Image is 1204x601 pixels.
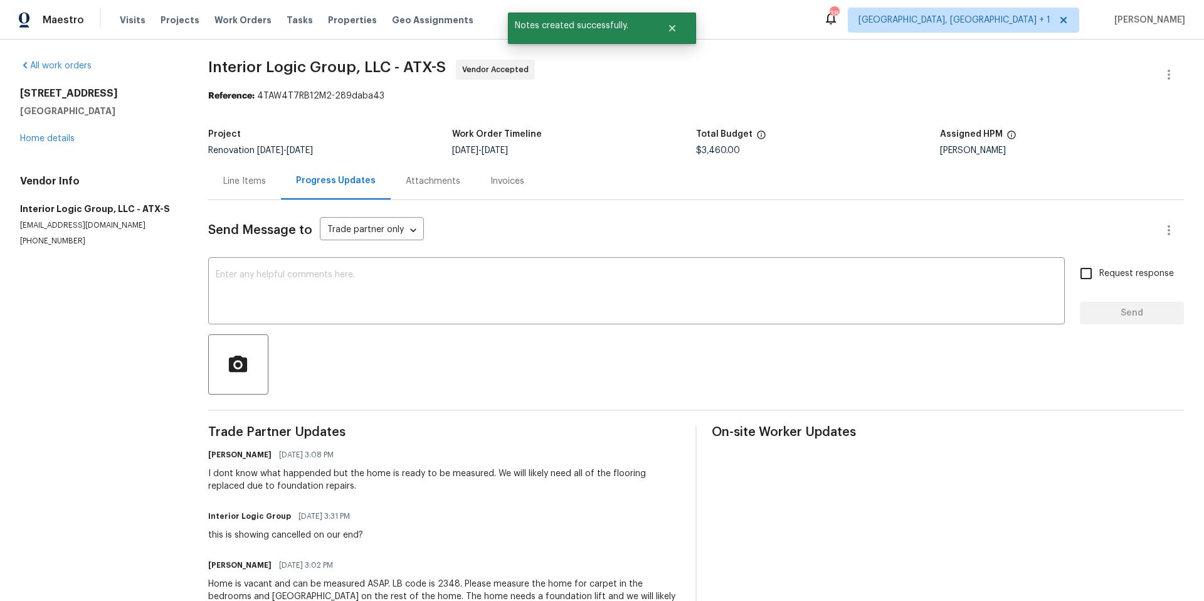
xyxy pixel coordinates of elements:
[208,92,255,100] b: Reference:
[208,559,272,572] h6: [PERSON_NAME]
[279,559,333,572] span: [DATE] 3:02 PM
[287,146,313,155] span: [DATE]
[328,14,377,26] span: Properties
[208,529,363,541] div: this is showing cancelled on our end?
[208,130,241,139] h5: Project
[20,61,92,70] a: All work orders
[652,16,693,41] button: Close
[20,105,178,117] h5: [GEOGRAPHIC_DATA]
[712,426,1184,439] span: On-site Worker Updates
[940,130,1003,139] h5: Assigned HPM
[452,130,542,139] h5: Work Order Timeline
[20,87,178,100] h2: [STREET_ADDRESS]
[1109,14,1185,26] span: [PERSON_NAME]
[279,449,334,461] span: [DATE] 3:08 PM
[858,14,1050,26] span: [GEOGRAPHIC_DATA], [GEOGRAPHIC_DATA] + 1
[257,146,313,155] span: -
[830,8,838,20] div: 38
[208,426,680,439] span: Trade Partner Updates
[482,146,508,155] span: [DATE]
[208,224,312,237] span: Send Message to
[940,146,1184,155] div: [PERSON_NAME]
[392,14,473,26] span: Geo Assignments
[208,60,446,75] span: Interior Logic Group, LLC - ATX-S
[406,175,460,188] div: Attachments
[20,134,75,143] a: Home details
[214,14,272,26] span: Work Orders
[287,16,313,24] span: Tasks
[756,130,766,146] span: The total cost of line items that have been proposed by Opendoor. This sum includes line items th...
[208,90,1184,102] div: 4TAW4T7RB12M2-289daba43
[20,220,178,231] p: [EMAIL_ADDRESS][DOMAIN_NAME]
[208,146,313,155] span: Renovation
[1006,130,1017,146] span: The hpm assigned to this work order.
[20,175,178,188] h4: Vendor Info
[223,175,266,188] div: Line Items
[320,220,424,241] div: Trade partner only
[452,146,508,155] span: -
[120,14,145,26] span: Visits
[508,13,652,39] span: Notes created successfully.
[208,510,291,523] h6: Interior Logic Group
[208,467,680,492] div: I dont know what happended but the home is ready to be measured. We will likely need all of the f...
[20,203,178,215] h5: Interior Logic Group, LLC - ATX-S
[1099,267,1174,280] span: Request response
[208,449,272,461] h6: [PERSON_NAME]
[298,510,350,523] span: [DATE] 3:31 PM
[43,14,84,26] span: Maestro
[452,146,478,155] span: [DATE]
[462,63,534,76] span: Vendor Accepted
[161,14,199,26] span: Projects
[20,236,178,247] p: [PHONE_NUMBER]
[696,146,740,155] span: $3,460.00
[296,174,376,187] div: Progress Updates
[696,130,752,139] h5: Total Budget
[490,175,524,188] div: Invoices
[257,146,283,155] span: [DATE]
